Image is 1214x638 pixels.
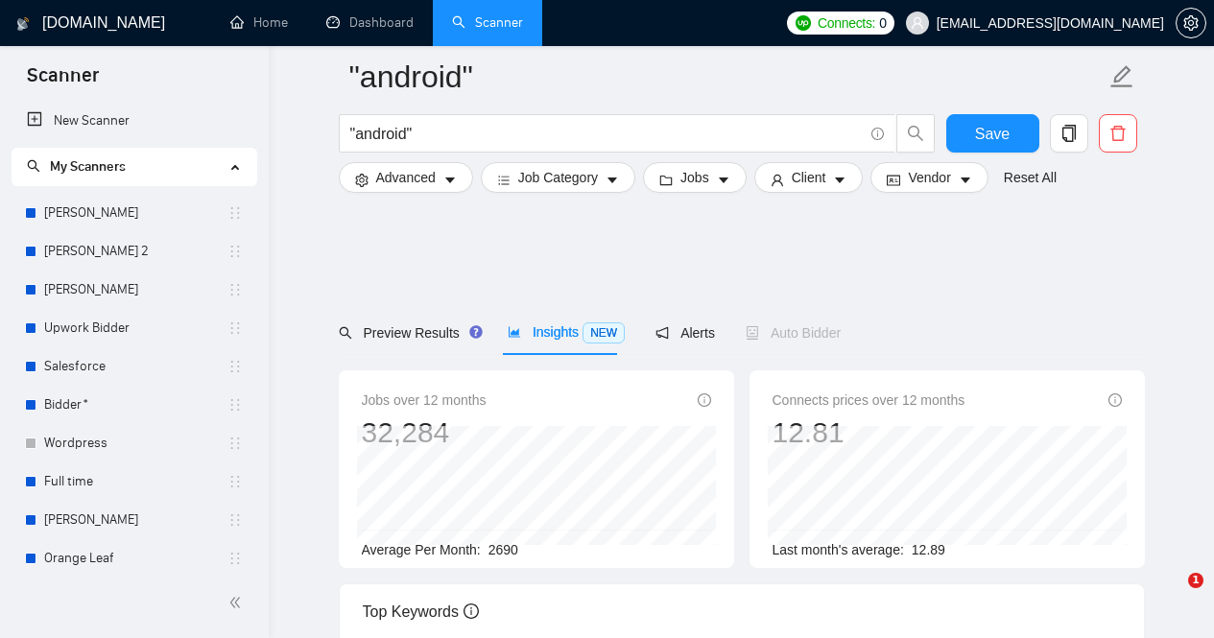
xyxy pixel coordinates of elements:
span: holder [227,397,243,413]
span: setting [355,173,369,187]
a: dashboardDashboard [326,14,414,31]
img: upwork-logo.png [796,15,811,31]
a: [PERSON_NAME] 2 [44,232,227,271]
a: Bidder* [44,386,227,424]
button: search [896,114,935,153]
a: [PERSON_NAME] [44,194,227,232]
span: Save [975,122,1010,146]
span: Preview Results [339,325,477,341]
li: Dishant [12,194,256,232]
a: homeHome [230,14,288,31]
span: Auto Bidder [746,325,841,341]
span: notification [655,326,669,340]
span: Advanced [376,167,436,188]
li: Vivek [12,271,256,309]
span: holder [227,474,243,489]
span: holder [227,512,243,528]
a: Full time [44,462,227,501]
span: bars [497,173,511,187]
a: searchScanner [452,14,523,31]
span: info-circle [871,128,884,140]
li: Michel [12,501,256,539]
span: holder [227,282,243,297]
input: Scanner name... [349,53,1106,101]
span: info-circle [698,393,711,407]
span: 1 [1188,573,1203,588]
span: holder [227,244,243,259]
span: caret-down [717,173,730,187]
a: Reset All [1004,167,1057,188]
a: Wordpress [44,424,227,462]
span: search [27,159,40,173]
span: info-circle [1108,393,1122,407]
input: Search Freelance Jobs... [350,122,863,146]
span: 0 [879,12,887,34]
span: Connects: [818,12,875,34]
span: delete [1100,125,1136,142]
button: copy [1050,114,1088,153]
span: double-left [228,593,248,612]
span: Last month's average: [773,542,904,557]
button: folderJobscaret-down [643,162,747,193]
span: Average Per Month: [362,542,481,557]
li: Upwork Bidder [12,309,256,347]
span: user [911,16,924,30]
a: [PERSON_NAME] [44,271,227,309]
span: folder [659,173,673,187]
span: holder [227,359,243,374]
span: edit [1109,64,1134,89]
span: robot [746,326,759,340]
a: New Scanner [27,102,241,140]
li: New Scanner [12,102,256,140]
a: [PERSON_NAME] [44,501,227,539]
span: NEW [583,322,625,343]
div: 32,284 [362,414,487,451]
button: userClientcaret-down [754,162,864,193]
li: Wordpress [12,424,256,462]
a: Salesforce [44,347,227,386]
span: holder [227,551,243,566]
li: Salesforce [12,347,256,386]
span: Alerts [655,325,715,341]
button: barsJob Categorycaret-down [481,162,635,193]
iframe: Intercom live chat [1149,573,1195,619]
a: Upwork Bidder [44,309,227,347]
span: search [897,125,934,142]
li: Orange Leaf [12,539,256,578]
div: Tooltip anchor [467,323,485,341]
span: Job Category [518,167,598,188]
a: Orange Leaf [44,539,227,578]
span: info-circle [464,603,479,619]
span: My Scanners [50,158,126,175]
span: Client [792,167,826,188]
li: Bidder* [12,386,256,424]
button: Save [946,114,1039,153]
span: Connects prices over 12 months [773,390,965,411]
span: 2690 [488,542,518,557]
span: 12.89 [912,542,945,557]
span: user [771,173,784,187]
span: holder [227,436,243,451]
button: settingAdvancedcaret-down [339,162,473,193]
button: delete [1099,114,1137,153]
li: Dishant 2 [12,232,256,271]
span: caret-down [959,173,972,187]
span: search [339,326,352,340]
div: 12.81 [773,414,965,451]
span: Jobs [680,167,709,188]
span: caret-down [443,173,457,187]
button: idcardVendorcaret-down [870,162,988,193]
span: copy [1051,125,1087,142]
li: Full time [12,462,256,501]
a: setting [1176,15,1206,31]
span: Scanner [12,61,114,102]
span: holder [227,205,243,221]
span: idcard [887,173,900,187]
span: Jobs over 12 months [362,390,487,411]
span: caret-down [833,173,846,187]
span: My Scanners [27,158,126,175]
img: logo [16,9,30,39]
button: setting [1176,8,1206,38]
span: Vendor [908,167,950,188]
span: Insights [508,324,625,340]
